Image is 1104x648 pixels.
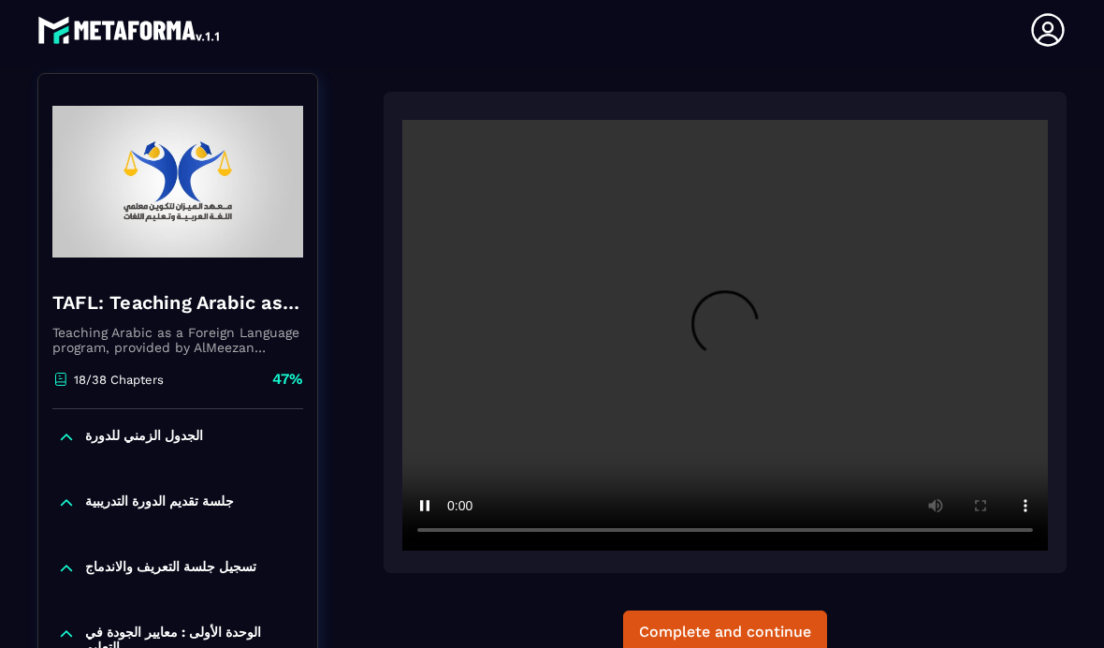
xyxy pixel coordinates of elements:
p: 47% [272,369,303,390]
div: Complete and continue [639,623,811,641]
p: تسجيل جلسة التعريف والاندماج [85,559,256,578]
img: banner [52,88,303,275]
p: 18/38 Chapters [74,373,164,387]
p: Teaching Arabic as a Foreign Language program, provided by AlMeezan Academy in the [GEOGRAPHIC_DATA] [52,325,303,355]
h4: TAFL: Teaching Arabic as a Foreign Language program - June [52,289,303,316]
img: logo [37,11,223,49]
p: الجدول الزمني للدورة [85,428,203,447]
p: جلسة تقديم الدورة التدريبية [85,493,234,512]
